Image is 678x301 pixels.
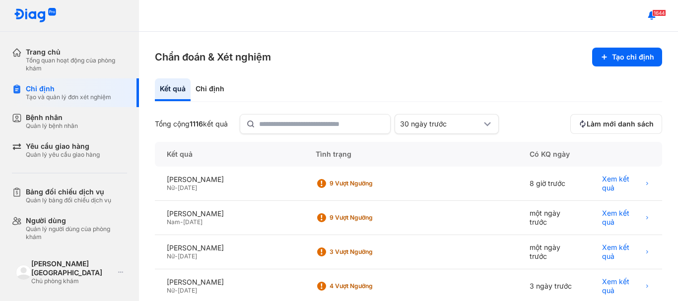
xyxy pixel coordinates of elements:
[518,167,590,201] div: 8 giờ trước
[26,216,127,225] div: Người dùng
[26,187,111,196] div: Bảng đối chiếu dịch vụ
[167,287,175,294] span: Nữ
[155,120,228,128] div: Tổng cộng kết quả
[602,277,643,295] span: Xem kết quả
[167,252,175,260] span: Nữ
[167,218,180,226] span: Nam
[167,184,175,191] span: Nữ
[155,50,271,64] h3: Chẩn đoán & Xét nghiệm
[330,214,409,222] div: 9 Vượt ngưỡng
[178,184,197,191] span: [DATE]
[175,252,178,260] span: -
[183,218,203,226] span: [DATE]
[26,93,111,101] div: Tạo và quản lý đơn xét nghiệm
[14,8,57,23] img: logo
[602,243,643,261] span: Xem kết quả
[26,122,78,130] div: Quản lý bệnh nhân
[178,287,197,294] span: [DATE]
[16,265,31,280] img: logo
[26,57,127,72] div: Tổng quan hoạt động của phòng khám
[175,287,178,294] span: -
[167,243,292,252] div: [PERSON_NAME]
[191,78,229,101] div: Chỉ định
[518,201,590,235] div: một ngày trước
[26,151,100,159] div: Quản lý yêu cầu giao hàng
[155,78,191,101] div: Kết quả
[175,184,178,191] span: -
[330,282,409,290] div: 4 Vượt ngưỡng
[167,175,292,184] div: [PERSON_NAME]
[26,84,111,93] div: Chỉ định
[167,278,292,287] div: [PERSON_NAME]
[570,114,662,134] button: Làm mới danh sách
[26,113,78,122] div: Bệnh nhân
[652,9,666,16] span: 1644
[178,252,197,260] span: [DATE]
[190,120,203,128] span: 1116
[26,196,111,204] div: Quản lý bảng đối chiếu dịch vụ
[330,180,409,187] div: 9 Vượt ngưỡng
[26,48,127,57] div: Trang chủ
[518,142,590,167] div: Có KQ ngày
[26,142,100,151] div: Yêu cầu giao hàng
[26,225,127,241] div: Quản lý người dùng của phòng khám
[180,218,183,226] span: -
[587,120,654,128] span: Làm mới danh sách
[330,248,409,256] div: 3 Vượt ngưỡng
[592,48,662,66] button: Tạo chỉ định
[304,142,517,167] div: Tình trạng
[400,120,481,128] div: 30 ngày trước
[167,209,292,218] div: [PERSON_NAME]
[602,175,643,192] span: Xem kết quả
[31,259,114,277] div: [PERSON_NAME][GEOGRAPHIC_DATA]
[602,209,643,227] span: Xem kết quả
[155,142,304,167] div: Kết quả
[518,235,590,269] div: một ngày trước
[31,277,114,285] div: Chủ phòng khám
